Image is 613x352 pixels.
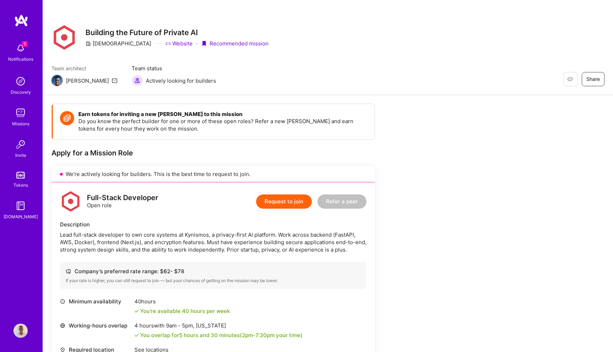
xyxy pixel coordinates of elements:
[134,309,139,313] i: icon Check
[134,322,303,329] div: 4 hours with [US_STATE]
[567,76,573,82] i: icon EyeClosed
[140,331,303,339] div: You overlap for 5 hours and 30 minutes ( your time)
[60,298,131,305] div: Minimum availability
[60,191,81,212] img: logo
[256,194,312,209] button: Request to join
[13,199,28,213] img: guide book
[112,78,117,83] i: icon Mail
[4,213,38,220] div: [DOMAIN_NAME]
[582,72,604,86] button: Share
[66,268,361,275] div: Company’s preferred rate range: $ 62 - $ 78
[13,324,28,338] img: User Avatar
[132,75,143,86] img: Actively looking for builders
[317,194,366,209] button: Refer a peer
[51,166,375,182] div: We’re actively looking for builders. This is the best time to request to join.
[134,307,230,315] div: You're available 40 hours per week
[12,324,29,338] a: User Avatar
[51,65,117,72] span: Team architect
[51,148,375,158] div: Apply for a Mission Role
[134,298,230,305] div: 40 hours
[66,269,71,274] i: icon Cash
[11,88,31,96] div: Discovery
[60,231,366,253] div: Lead full-stack developer to own core systems at Kynismos, a privacy-first AI platform. Work acro...
[586,76,600,83] span: Share
[13,137,28,152] img: Invite
[14,14,28,27] img: logo
[132,65,216,72] span: Team status
[165,322,196,329] span: 9am - 5pm ,
[66,77,109,84] div: [PERSON_NAME]
[78,111,368,117] h4: Earn tokens for inviting a new [PERSON_NAME] to this mission
[60,322,131,329] div: Working-hours overlap
[13,41,28,55] img: bell
[51,75,63,86] img: Team Architect
[196,40,198,47] div: ·
[242,332,275,339] span: 2pm - 7:30pm
[85,41,91,46] i: icon CompanyGray
[87,194,158,209] div: Open role
[60,111,74,125] img: Token icon
[13,74,28,88] img: discovery
[60,299,65,304] i: icon Clock
[8,55,33,63] div: Notifications
[60,221,366,228] div: Description
[87,194,158,202] div: Full-Stack Developer
[13,181,28,189] div: Tokens
[51,25,77,50] img: Company Logo
[22,41,28,47] span: 1
[146,77,216,84] span: Actively looking for builders
[16,172,25,178] img: tokens
[201,41,207,46] i: icon PurpleRibbon
[12,120,29,127] div: Missions
[85,40,151,47] div: [DEMOGRAPHIC_DATA]
[60,323,65,328] i: icon World
[165,40,193,47] a: Website
[85,28,269,37] h3: Building the Future of Private AI
[201,40,269,47] div: Recommended mission
[78,117,368,132] p: Do you know the perfect builder for one or more of these open roles? Refer a new [PERSON_NAME] an...
[134,333,139,337] i: icon Check
[15,152,26,159] div: Invite
[66,278,361,284] div: If your rate is higher, you can still request to join — but your chances of getting on the missio...
[13,106,28,120] img: teamwork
